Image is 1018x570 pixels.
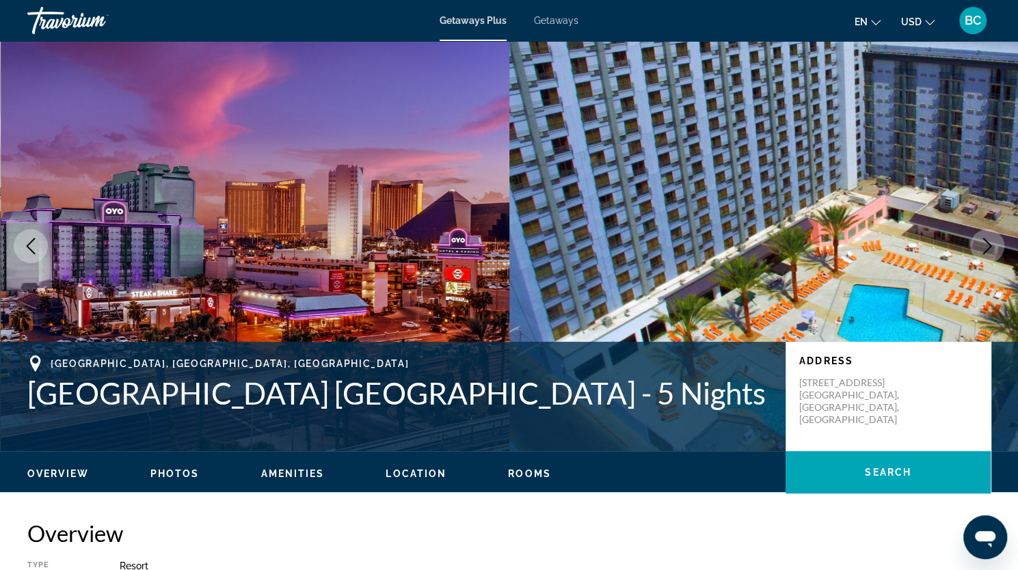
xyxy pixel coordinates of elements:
a: Travorium [27,3,164,38]
button: Overview [27,467,89,480]
iframe: Button to launch messaging window [963,515,1007,559]
span: Amenities [260,468,324,479]
a: Getaways Plus [440,15,507,26]
span: Overview [27,468,89,479]
span: USD [901,16,922,27]
button: Next image [970,229,1004,263]
button: Search [786,451,991,493]
p: Address [799,355,977,366]
span: Location [386,468,446,479]
a: Getaways [534,15,578,26]
span: Rooms [508,468,551,479]
button: Amenities [260,467,324,480]
button: Rooms [508,467,551,480]
button: Change language [855,12,881,31]
button: Previous image [14,229,48,263]
span: Photos [150,468,200,479]
button: User Menu [955,6,991,35]
button: Location [386,467,446,480]
span: [GEOGRAPHIC_DATA], [GEOGRAPHIC_DATA], [GEOGRAPHIC_DATA] [51,358,409,369]
button: Photos [150,467,200,480]
span: BC [965,14,981,27]
h2: Overview [27,519,991,547]
h1: [GEOGRAPHIC_DATA] [GEOGRAPHIC_DATA] - 5 Nights [27,375,772,411]
p: [STREET_ADDRESS] [GEOGRAPHIC_DATA], [GEOGRAPHIC_DATA], [GEOGRAPHIC_DATA] [799,377,909,426]
span: Search [865,467,911,478]
span: en [855,16,868,27]
button: Change currency [901,12,935,31]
